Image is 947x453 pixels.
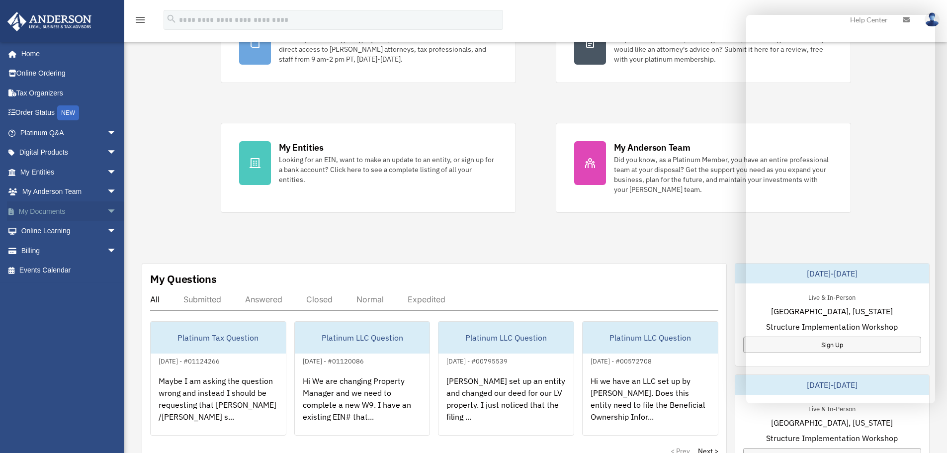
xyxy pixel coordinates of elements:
[583,355,660,365] div: [DATE] - #00572708
[107,221,127,242] span: arrow_drop_down
[306,294,333,304] div: Closed
[279,155,498,184] div: Looking for an EIN, want to make an update to an entity, or sign up for a bank account? Click her...
[771,417,893,429] span: [GEOGRAPHIC_DATA], [US_STATE]
[294,321,430,436] a: Platinum LLC Question[DATE] - #01120086Hi We are changing Property Manager and we need to complet...
[7,241,132,261] a: Billingarrow_drop_down
[107,241,127,261] span: arrow_drop_down
[107,123,127,143] span: arrow_drop_down
[107,162,127,182] span: arrow_drop_down
[614,34,833,64] div: Do you have a contract, rental agreement, or other legal document you would like an attorney's ad...
[279,34,498,64] div: Further your learning and get your questions answered real-time with direct access to [PERSON_NAM...
[150,321,286,436] a: Platinum Tax Question[DATE] - #01124266Maybe I am asking the question wrong and instead I should ...
[7,221,132,241] a: Online Learningarrow_drop_down
[614,155,833,194] div: Did you know, as a Platinum Member, you have an entire professional team at your disposal? Get th...
[245,294,282,304] div: Answered
[151,355,228,365] div: [DATE] - #01124266
[295,367,430,445] div: Hi We are changing Property Manager and we need to complete a new W9. I have an existing EIN# tha...
[166,13,177,24] i: search
[7,123,132,143] a: Platinum Q&Aarrow_drop_down
[150,272,217,286] div: My Questions
[134,17,146,26] a: menu
[925,12,940,27] img: User Pic
[743,337,921,353] a: Sign Up
[107,182,127,202] span: arrow_drop_down
[556,2,851,83] a: Contract Reviews Do you have a contract, rental agreement, or other legal document you would like...
[7,143,132,163] a: Digital Productsarrow_drop_down
[356,294,384,304] div: Normal
[7,182,132,202] a: My Anderson Teamarrow_drop_down
[438,355,516,365] div: [DATE] - #00795539
[150,294,160,304] div: All
[438,321,574,436] a: Platinum LLC Question[DATE] - #00795539[PERSON_NAME] set up an entity and changed our deed for ou...
[614,141,690,154] div: My Anderson Team
[583,367,718,445] div: Hi we have an LLC set up by [PERSON_NAME]. Does this entity need to file the Beneficial Ownership...
[800,403,863,413] div: Live & In-Person
[408,294,445,304] div: Expedited
[295,355,372,365] div: [DATE] - #01120086
[151,322,286,354] div: Platinum Tax Question
[7,83,132,103] a: Tax Organizers
[151,367,286,445] div: Maybe I am asking the question wrong and instead I should be requesting that [PERSON_NAME] /[PERS...
[279,141,324,154] div: My Entities
[583,322,718,354] div: Platinum LLC Question
[7,162,132,182] a: My Entitiesarrow_drop_down
[221,2,516,83] a: Platinum Knowledge Room Further your learning and get your questions answered real-time with dire...
[57,105,79,120] div: NEW
[438,367,574,445] div: [PERSON_NAME] set up an entity and changed our deed for our LV property. I just noticed that the ...
[7,44,127,64] a: Home
[7,103,132,123] a: Order StatusNEW
[295,322,430,354] div: Platinum LLC Question
[582,321,718,436] a: Platinum LLC Question[DATE] - #00572708Hi we have an LLC set up by [PERSON_NAME]. Does this entit...
[4,12,94,31] img: Anderson Advisors Platinum Portal
[735,375,929,395] div: [DATE]-[DATE]
[766,432,898,444] span: Structure Implementation Workshop
[221,123,516,213] a: My Entities Looking for an EIN, want to make an update to an entity, or sign up for a bank accoun...
[7,261,132,280] a: Events Calendar
[183,294,221,304] div: Submitted
[7,64,132,84] a: Online Ordering
[746,15,935,403] iframe: Chat Window
[438,322,574,354] div: Platinum LLC Question
[107,201,127,222] span: arrow_drop_down
[7,201,132,221] a: My Documentsarrow_drop_down
[134,14,146,26] i: menu
[556,123,851,213] a: My Anderson Team Did you know, as a Platinum Member, you have an entire professional team at your...
[107,143,127,163] span: arrow_drop_down
[735,264,929,283] div: [DATE]-[DATE]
